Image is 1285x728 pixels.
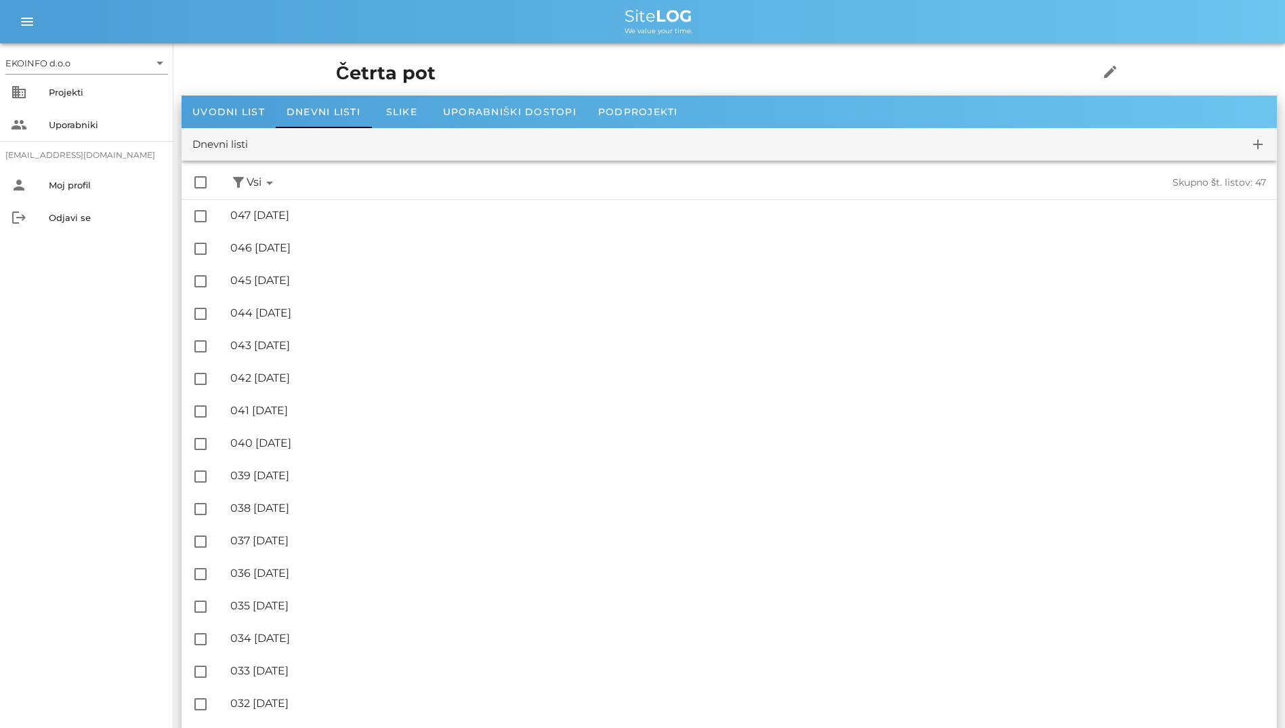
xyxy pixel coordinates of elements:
[230,502,1266,514] div: 038 [DATE]
[230,697,1266,710] div: 032 [DATE]
[49,119,163,130] div: Uporabniki
[1217,663,1285,728] div: Pripomoček za klepet
[49,87,163,98] div: Projekti
[230,599,1266,612] div: 035 [DATE]
[49,180,163,190] div: Moj profil
[5,57,70,69] div: EKOINFO d.o.o
[11,84,27,100] i: business
[230,174,247,191] button: filter_alt
[443,106,576,118] span: Uporabniški dostopi
[261,175,278,191] i: arrow_drop_down
[625,26,692,35] span: We value your time.
[772,177,1267,188] div: Skupno št. listov: 47
[1217,663,1285,728] iframe: Chat Widget
[230,437,1266,449] div: 040 [DATE]
[230,274,1266,287] div: 045 [DATE]
[11,177,27,193] i: person
[230,534,1266,547] div: 037 [DATE]
[336,60,1057,87] h1: Četrta pot
[1250,136,1266,153] i: add
[5,52,168,74] div: EKOINFO d.o.o
[192,106,265,118] span: Uvodni list
[230,339,1266,352] div: 043 [DATE]
[287,106,360,118] span: Dnevni listi
[230,404,1266,417] div: 041 [DATE]
[656,6,692,26] b: LOG
[386,106,417,118] span: Slike
[230,567,1266,580] div: 036 [DATE]
[230,306,1266,319] div: 044 [DATE]
[11,117,27,133] i: people
[1102,64,1118,80] i: edit
[49,212,163,223] div: Odjavi se
[230,469,1266,482] div: 039 [DATE]
[625,6,692,26] span: Site
[230,209,1266,222] div: 047 [DATE]
[247,174,278,191] span: Vsi
[11,209,27,226] i: logout
[598,106,678,118] span: Podprojekti
[230,371,1266,384] div: 042 [DATE]
[230,241,1266,254] div: 046 [DATE]
[230,664,1266,677] div: 033 [DATE]
[19,14,35,30] i: menu
[230,632,1266,645] div: 034 [DATE]
[152,55,168,71] i: arrow_drop_down
[192,137,248,153] div: Dnevni listi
